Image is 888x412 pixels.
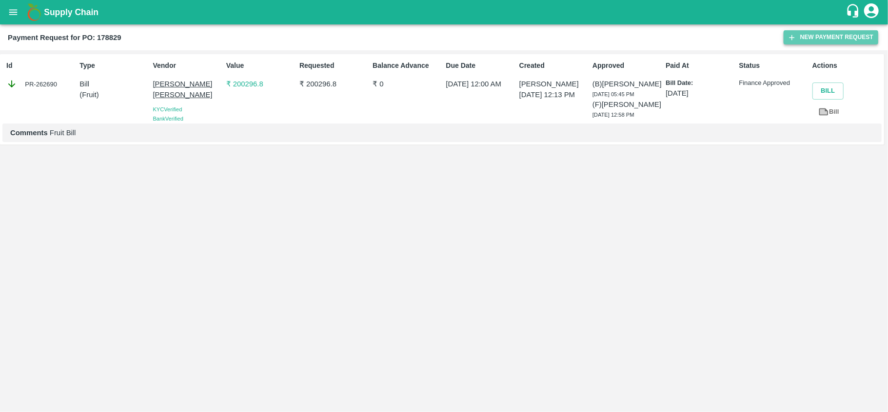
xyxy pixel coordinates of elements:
button: New Payment Request [784,30,878,44]
p: Due Date [446,61,515,71]
div: account of current user [863,2,880,22]
p: ₹ 200296.8 [226,79,296,89]
p: [PERSON_NAME] [PERSON_NAME] [153,79,222,101]
b: Comments [10,129,48,137]
p: ₹ 200296.8 [299,79,369,89]
p: Actions [812,61,882,71]
button: open drawer [2,1,24,23]
p: (B) [PERSON_NAME] [592,79,662,89]
p: ₹ 0 [373,79,442,89]
p: Approved [592,61,662,71]
p: Bill [79,79,149,89]
p: Type [79,61,149,71]
p: Vendor [153,61,222,71]
p: [DATE] 12:00 AM [446,79,515,89]
p: [PERSON_NAME] [519,79,589,89]
button: Bill [812,82,844,100]
img: logo [24,2,44,22]
p: Value [226,61,296,71]
p: ( Fruit ) [79,89,149,100]
p: Created [519,61,589,71]
span: [DATE] 12:58 PM [592,112,634,118]
span: KYC Verified [153,106,182,112]
p: Fruit Bill [10,127,874,138]
p: Status [739,61,809,71]
div: customer-support [846,3,863,21]
span: [DATE] 05:45 PM [592,91,634,97]
p: [DATE] [666,88,735,99]
b: Payment Request for PO: 178829 [8,34,121,41]
p: Id [6,61,76,71]
div: PR-262690 [6,79,76,89]
b: Supply Chain [44,7,99,17]
span: Bank Verified [153,116,183,122]
p: Balance Advance [373,61,442,71]
a: Bill [812,103,845,121]
p: Requested [299,61,369,71]
p: Paid At [666,61,735,71]
p: (F) [PERSON_NAME] [592,99,662,110]
p: Finance Approved [739,79,809,88]
a: Supply Chain [44,5,846,19]
p: [DATE] 12:13 PM [519,89,589,100]
p: Bill Date: [666,79,735,88]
